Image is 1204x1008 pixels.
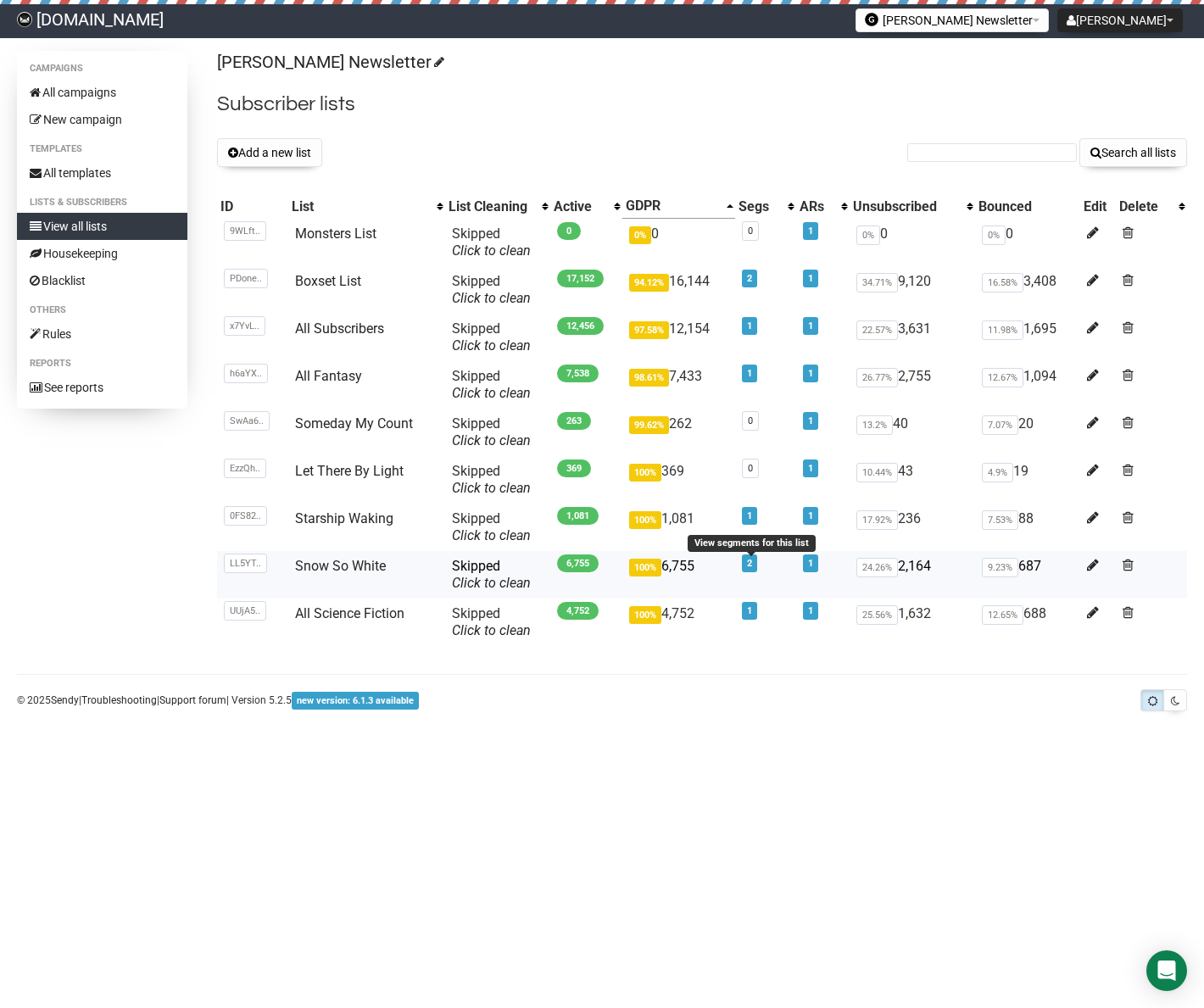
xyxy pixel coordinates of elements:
[17,106,187,133] a: New campaign
[217,89,1187,120] h2: Subscriber lists
[747,273,752,284] a: 2
[629,274,669,292] span: 94.12%
[220,198,285,215] div: ID
[982,463,1013,482] span: 4.9%
[452,320,531,354] span: Skipped
[557,507,599,525] span: 1,081
[850,551,974,599] td: 2,164
[626,198,718,214] div: GDPR
[1079,138,1187,167] button: Search all lists
[856,226,880,245] span: 0%
[622,194,735,219] th: GDPR: Ascending sort applied, activate to apply a descending sort
[224,364,268,383] span: h6aYX..
[622,266,735,314] td: 16,144
[622,504,735,551] td: 1,081
[808,368,813,379] a: 1
[159,694,226,706] a: Support forum
[975,599,1081,646] td: 688
[850,599,974,646] td: 1,632
[452,242,531,259] a: Click to clean
[739,198,779,215] div: Segs
[748,415,753,426] a: 0
[557,412,591,430] span: 263
[295,605,404,621] a: All Science Fiction
[735,194,796,219] th: Segs: No sort applied, activate to apply an ascending sort
[292,198,429,215] div: List
[452,622,531,638] a: Click to clean
[978,198,1078,215] div: Bounced
[81,694,157,706] a: Troubleshooting
[850,266,974,314] td: 9,120
[449,198,533,215] div: List Cleaning
[17,139,187,159] li: Templates
[629,416,669,434] span: 99.62%
[17,240,187,267] a: Housekeeping
[975,504,1081,551] td: 88
[850,456,974,504] td: 43
[982,273,1023,292] span: 16.58%
[975,361,1081,409] td: 1,094
[850,219,974,266] td: 0
[808,605,813,616] a: 1
[17,213,187,240] a: View all lists
[557,365,599,382] span: 7,538
[856,605,898,625] span: 25.56%
[800,198,833,215] div: ARs
[853,198,957,215] div: Unsubscribed
[688,535,816,552] div: View segments for this list
[856,8,1049,32] button: [PERSON_NAME] Newsletter
[865,13,878,26] img: favicons
[217,138,322,167] button: Add a new list
[982,510,1018,530] span: 7.53%
[295,226,376,242] a: Monsters List
[452,368,531,401] span: Skipped
[808,273,813,284] a: 1
[292,694,419,706] a: new version: 6.1.3 available
[452,273,531,306] span: Skipped
[1084,198,1112,215] div: Edit
[747,510,752,521] a: 1
[292,692,419,710] span: new version: 6.1.3 available
[452,575,531,591] a: Click to clean
[452,415,531,448] span: Skipped
[982,605,1023,625] span: 12.65%
[557,602,599,620] span: 4,752
[622,361,735,409] td: 7,433
[17,58,187,79] li: Campaigns
[17,320,187,348] a: Rules
[295,320,384,337] a: All Subscribers
[975,551,1081,599] td: 687
[629,559,661,576] span: 100%
[17,374,187,401] a: See reports
[1146,950,1187,991] div: Open Intercom Messenger
[452,605,531,638] span: Skipped
[1116,194,1187,219] th: Delete: No sort applied, activate to apply an ascending sort
[808,415,813,426] a: 1
[622,551,735,599] td: 6,755
[975,194,1081,219] th: Bounced: No sort applied, sorting is disabled
[452,527,531,543] a: Click to clean
[982,368,1023,387] span: 12.67%
[452,558,531,591] span: Skipped
[1057,8,1183,32] button: [PERSON_NAME]
[557,270,604,287] span: 17,152
[796,194,850,219] th: ARs: No sort applied, activate to apply an ascending sort
[747,605,752,616] a: 1
[17,12,32,27] img: 723919483316218631d24955d4b81cd2
[452,510,531,543] span: Skipped
[856,558,898,577] span: 24.26%
[295,463,404,479] a: Let There By Light
[17,159,187,187] a: All templates
[975,409,1081,456] td: 20
[295,273,361,289] a: Boxset List
[856,463,898,482] span: 10.44%
[748,226,753,237] a: 0
[217,52,442,72] a: [PERSON_NAME] Newsletter
[224,221,266,241] span: 9WLft..
[850,409,974,456] td: 40
[557,317,604,335] span: 12,456
[17,267,187,294] a: Blacklist
[17,354,187,374] li: Reports
[1119,198,1170,215] div: Delete
[808,510,813,521] a: 1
